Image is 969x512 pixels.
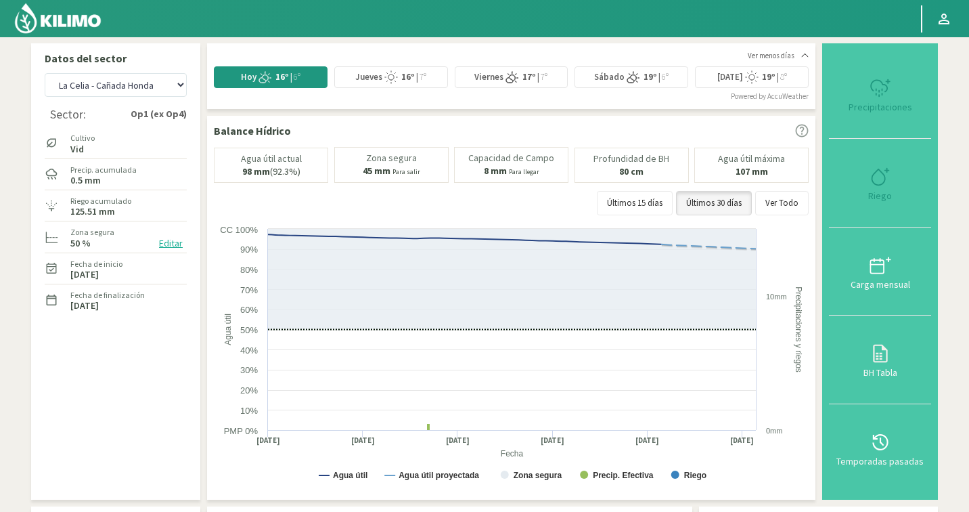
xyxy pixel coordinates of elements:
p: Zona segura [366,153,417,163]
small: Para salir [392,167,420,176]
span: Viernes [474,71,503,83]
label: Vid [70,145,95,154]
span: 6º [292,71,300,83]
div: Powered by AccuWeather [731,91,809,102]
div: Precipitaciones [833,102,927,112]
text: 40% [240,345,258,356]
label: Cultivo [70,132,95,144]
span: | [777,71,779,83]
label: Precip. acumulada [70,164,137,176]
span: Jueves [355,71,382,83]
button: Precipitaciones [829,50,931,139]
label: Riego acumulado [70,195,131,207]
strong: 16º [275,71,289,83]
text: 30% [240,365,258,375]
label: 125.51 mm [70,207,115,216]
button: Ver Todo [755,191,809,215]
div: BH Tabla [833,368,927,377]
text: Precip. Efectiva [593,471,654,480]
strong: 19º [644,71,657,83]
text: PMP 0% [224,426,258,436]
text: CC 100% [220,225,258,235]
b: 45 mm [363,165,390,177]
button: Últimos 30 días [676,191,752,215]
div: Sector: [50,108,86,121]
text: Agua útil proyectada [399,471,479,480]
text: Precipitaciones y riegos [794,286,803,372]
text: Zona segura [514,471,562,480]
span: 8º [779,71,787,83]
label: 0.5 mm [70,176,101,185]
span: 7º [539,71,547,83]
text: 60% [240,305,258,315]
span: Sábado [594,71,625,83]
span: | [290,71,292,83]
p: Datos del sector [45,50,187,66]
label: Fecha de finalización [70,289,145,301]
text: 10% [240,406,258,416]
text: Fecha [501,449,524,458]
p: (92.3%) [242,167,300,177]
button: BH Tabla [829,316,931,404]
span: Hoy [241,71,256,83]
img: Kilimo [14,2,102,35]
label: 50 % [70,239,91,248]
span: 6º [660,71,669,83]
strong: 17º [522,71,536,83]
button: Últimos 15 días [597,191,673,215]
b: 107 mm [736,165,768,177]
p: Agua útil actual [241,154,302,164]
span: | [658,71,660,83]
b: 80 cm [619,165,644,177]
text: [DATE] [446,435,470,446]
div: Riego [833,191,927,200]
text: 0mm [766,427,782,435]
text: Agua útil [223,314,233,345]
text: [DATE] [351,435,375,446]
p: Balance Hídrico [214,123,291,139]
div: Temporadas pasadas [833,456,927,466]
text: [DATE] [541,435,564,446]
text: Riego [684,471,706,480]
text: 90% [240,244,258,255]
button: Temporadas pasadas [829,404,931,493]
strong: Op1 (ex Op4) [131,107,187,121]
text: [DATE] [730,435,754,446]
text: 10mm [766,293,787,301]
p: Capacidad de Campo [468,153,554,163]
b: 98 mm [242,165,270,177]
text: 70% [240,285,258,295]
text: 50% [240,325,258,335]
span: | [416,71,418,83]
span: | [537,71,539,83]
label: Fecha de inicio [70,258,122,270]
span: Ver menos días [748,50,794,62]
div: Carga mensual [833,280,927,289]
p: Agua útil máxima [718,154,785,164]
text: [DATE] [256,435,280,446]
text: 80% [240,265,258,275]
b: 8 mm [484,165,507,177]
button: Carga mensual [829,228,931,316]
button: Editar [155,236,187,251]
p: Profundidad de BH [593,154,669,164]
text: Agua útil [333,471,367,480]
label: [DATE] [70,301,99,310]
text: [DATE] [635,435,659,446]
span: [DATE] [717,71,743,83]
text: 20% [240,385,258,396]
label: [DATE] [70,270,99,279]
strong: 19º [762,71,775,83]
small: Para llegar [509,167,539,176]
button: Riego [829,139,931,228]
span: 7º [418,71,426,83]
strong: 16º [401,71,415,83]
label: Zona segura [70,226,114,238]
